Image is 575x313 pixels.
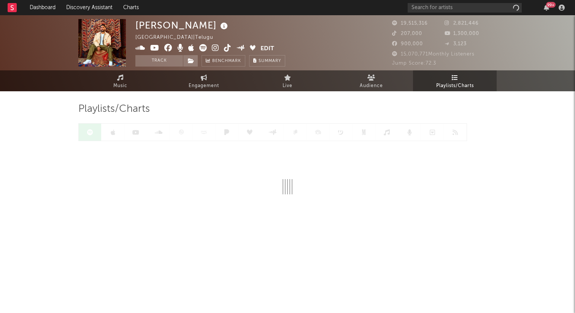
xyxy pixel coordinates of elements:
[78,105,150,114] span: Playlists/Charts
[249,55,285,67] button: Summary
[392,31,422,36] span: 207,000
[246,70,329,91] a: Live
[392,61,436,66] span: Jump Score: 72.3
[189,81,219,91] span: Engagement
[544,5,549,11] button: 99+
[202,55,245,67] a: Benchmark
[113,81,127,91] span: Music
[135,33,222,42] div: [GEOGRAPHIC_DATA] | Telugu
[392,21,428,26] span: 19,515,316
[408,3,522,13] input: Search for artists
[135,55,183,67] button: Track
[413,70,497,91] a: Playlists/Charts
[283,81,292,91] span: Live
[445,21,479,26] span: 2,821,446
[445,41,467,46] span: 3,123
[360,81,383,91] span: Audience
[135,19,230,32] div: [PERSON_NAME]
[260,44,274,54] button: Edit
[392,41,423,46] span: 900,000
[329,70,413,91] a: Audience
[445,31,479,36] span: 1,300,000
[78,70,162,91] a: Music
[162,70,246,91] a: Engagement
[436,81,474,91] span: Playlists/Charts
[392,52,475,57] span: 15,070,771 Monthly Listeners
[259,59,281,63] span: Summary
[212,57,241,66] span: Benchmark
[546,2,556,8] div: 99 +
